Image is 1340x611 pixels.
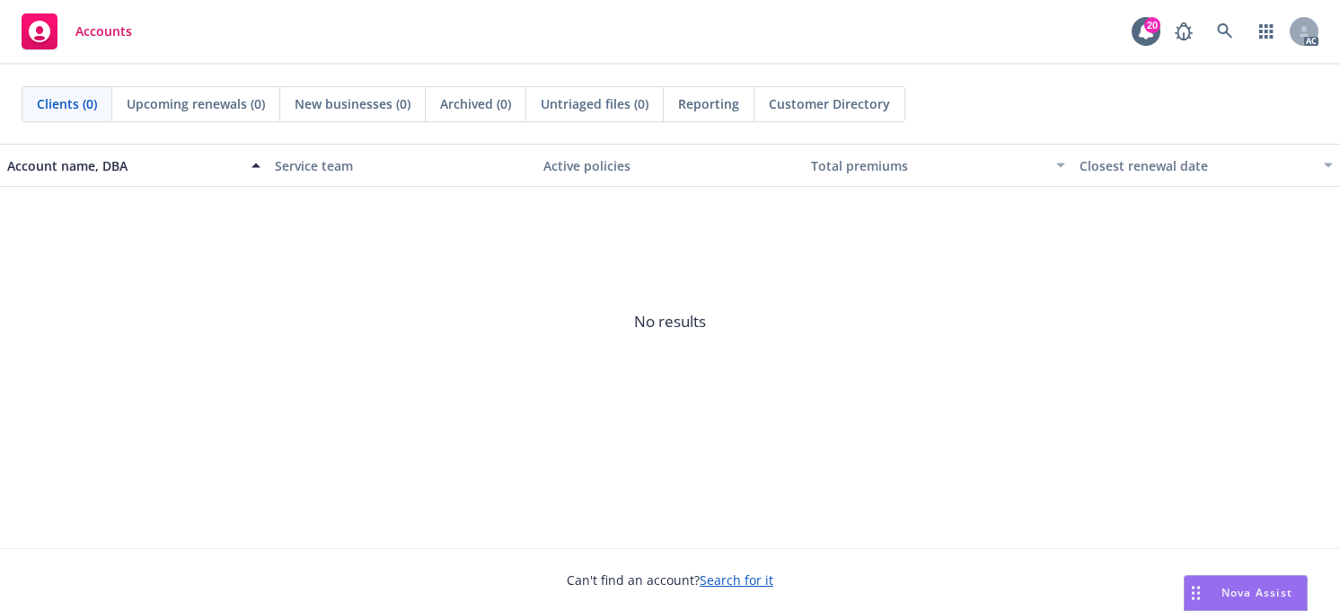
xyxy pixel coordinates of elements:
[543,156,797,175] div: Active policies
[275,156,528,175] div: Service team
[1184,575,1308,611] button: Nova Assist
[127,94,265,113] span: Upcoming renewals (0)
[75,24,132,39] span: Accounts
[678,94,739,113] span: Reporting
[700,571,773,589] a: Search for it
[440,94,511,113] span: Archived (0)
[804,144,1071,187] button: Total premiums
[37,94,97,113] span: Clients (0)
[1248,13,1284,49] a: Switch app
[811,156,1045,175] div: Total premiums
[268,144,535,187] button: Service team
[1080,156,1313,175] div: Closest renewal date
[1144,17,1160,33] div: 20
[541,94,648,113] span: Untriaged files (0)
[1166,13,1202,49] a: Report a Bug
[14,6,139,57] a: Accounts
[1185,576,1207,610] div: Drag to move
[769,94,890,113] span: Customer Directory
[1207,13,1243,49] a: Search
[295,94,410,113] span: New businesses (0)
[1221,585,1292,600] span: Nova Assist
[7,156,241,175] div: Account name, DBA
[536,144,804,187] button: Active policies
[567,571,773,589] span: Can't find an account?
[1072,144,1340,187] button: Closest renewal date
